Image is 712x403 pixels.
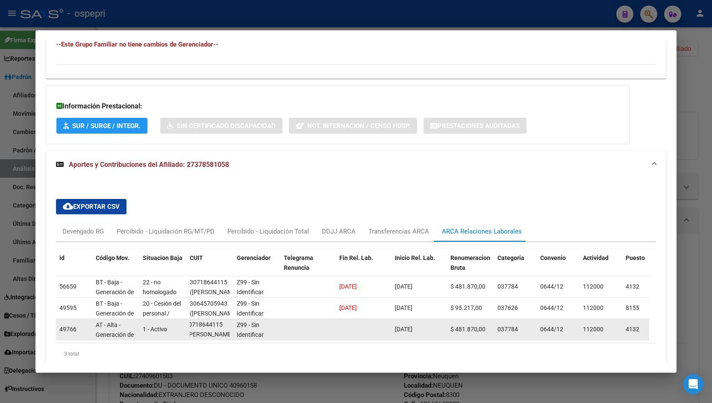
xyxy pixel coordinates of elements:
[59,304,76,311] span: 49595
[583,283,603,290] span: 112000
[424,118,527,134] button: Prestaciones Auditadas
[56,343,656,365] div: 3 total
[540,304,563,311] span: 0644/12
[160,118,282,134] button: Sin Certificado Discapacidad
[46,151,666,178] mat-expansion-panel-header: Aportes y Contribuciones del Afiliado: 27378581058
[626,283,639,290] span: 4132
[237,279,264,295] span: Z99 - Sin Identificar
[450,254,490,271] span: Renumeracion Bruta
[494,249,537,286] datatable-header-cell: Categoria
[280,249,336,286] datatable-header-cell: Telegrama Renuncia
[59,283,76,290] span: 56659
[96,300,134,327] span: BT - Baja - Generación de Clave
[322,227,356,236] div: DDJJ ARCA
[497,283,518,290] span: 037784
[626,254,645,261] span: Puesto
[447,249,494,286] datatable-header-cell: Renumeracion Bruta
[143,300,181,327] span: 20 - Cesión del personal / ART.229 - LCT
[96,321,134,348] span: AT - Alta - Generación de clave
[438,122,520,130] span: Prestaciones Auditadas
[540,283,563,290] span: 0644/12
[626,304,639,311] span: 8155
[233,249,280,286] datatable-header-cell: Gerenciador
[368,227,429,236] div: Transferencias ARCA
[683,374,703,394] div: Open Intercom Messenger
[540,254,566,261] span: Convenio
[190,254,203,261] span: CUIT
[237,300,264,317] span: Z99 - Sin Identificar
[540,326,563,333] span: 0644/12
[339,304,357,311] span: [DATE]
[395,326,412,333] span: [DATE]
[580,249,622,286] datatable-header-cell: Actividad
[56,101,619,111] h3: Información Prestacional:
[56,199,127,214] button: Exportar CSV
[190,299,227,309] div: 30645705943
[117,227,215,236] div: Percibido - Liquidación RG/MT/PD
[96,279,134,305] span: BT - Baja - Generación de Clave
[59,326,76,333] span: 49766
[56,249,92,286] datatable-header-cell: id
[72,122,141,130] span: SUR / SURGE / INTEGR.
[497,326,518,333] span: 037784
[177,122,276,130] span: Sin Certificado Discapacidad
[190,310,247,356] span: ([PERSON_NAME] INTERNATIONAL DE [GEOGRAPHIC_DATA] SA)
[69,161,229,169] span: Aportes y Contribuciones del Afiliado: 27378581058
[395,283,412,290] span: [DATE]
[143,254,182,261] span: Situacion Baja
[583,326,603,333] span: 112000
[450,304,482,311] span: $ 95.217,00
[56,40,656,49] h4: --Este Grupo Familiar no tiene cambios de Gerenciador--
[46,178,666,385] div: Aportes y Contribuciones del Afiliado: 27378581058
[190,289,238,354] span: ([PERSON_NAME] SERVICIOS INTEGRADOS DE CONSTRUCCION [PERSON_NAME] S.R.L.)
[92,249,139,286] datatable-header-cell: Código Mov.
[442,227,522,236] div: ARCA Relaciones Laborales
[450,283,485,290] span: $ 481.870,00
[284,254,313,271] span: Telegrama Renuncia
[622,249,665,286] datatable-header-cell: Puesto
[190,277,227,287] div: 30718644115
[497,304,518,311] span: 037626
[56,118,147,134] button: SUR / SURGE / INTEGR.
[186,249,233,286] datatable-header-cell: CUIT
[96,254,129,261] span: Código Mov.
[583,254,609,261] span: Actividad
[139,249,186,286] datatable-header-cell: Situacion Baja
[626,326,639,333] span: 4132
[143,326,167,333] span: 1 - Activo
[583,304,603,311] span: 112000
[450,326,485,333] span: $ 481.870,00
[537,249,580,286] datatable-header-cell: Convenio
[237,321,264,338] span: Z99 - Sin Identificar
[185,331,233,396] span: ([PERSON_NAME] SERVICIOS INTEGRADOS DE CONSTRUCCION [PERSON_NAME] S.R.L.)
[59,254,65,261] span: id
[289,118,417,134] button: Not. Internacion / Censo Hosp.
[143,279,177,295] span: 22 - no homologado
[339,254,373,261] span: Fin Rel. Lab.
[237,254,271,261] span: Gerenciador
[62,227,104,236] div: Devengado RG
[497,254,524,261] span: Categoria
[395,304,412,311] span: [DATE]
[63,203,120,210] span: Exportar CSV
[227,227,309,236] div: Percibido - Liquidación Total
[339,283,357,290] span: [DATE]
[395,254,435,261] span: Inicio Rel. Lab.
[391,249,447,286] datatable-header-cell: Inicio Rel. Lab.
[307,122,410,130] span: Not. Internacion / Censo Hosp.
[185,320,223,330] div: 30718644115
[63,201,73,211] mat-icon: cloud_download
[336,249,391,286] datatable-header-cell: Fin Rel. Lab.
